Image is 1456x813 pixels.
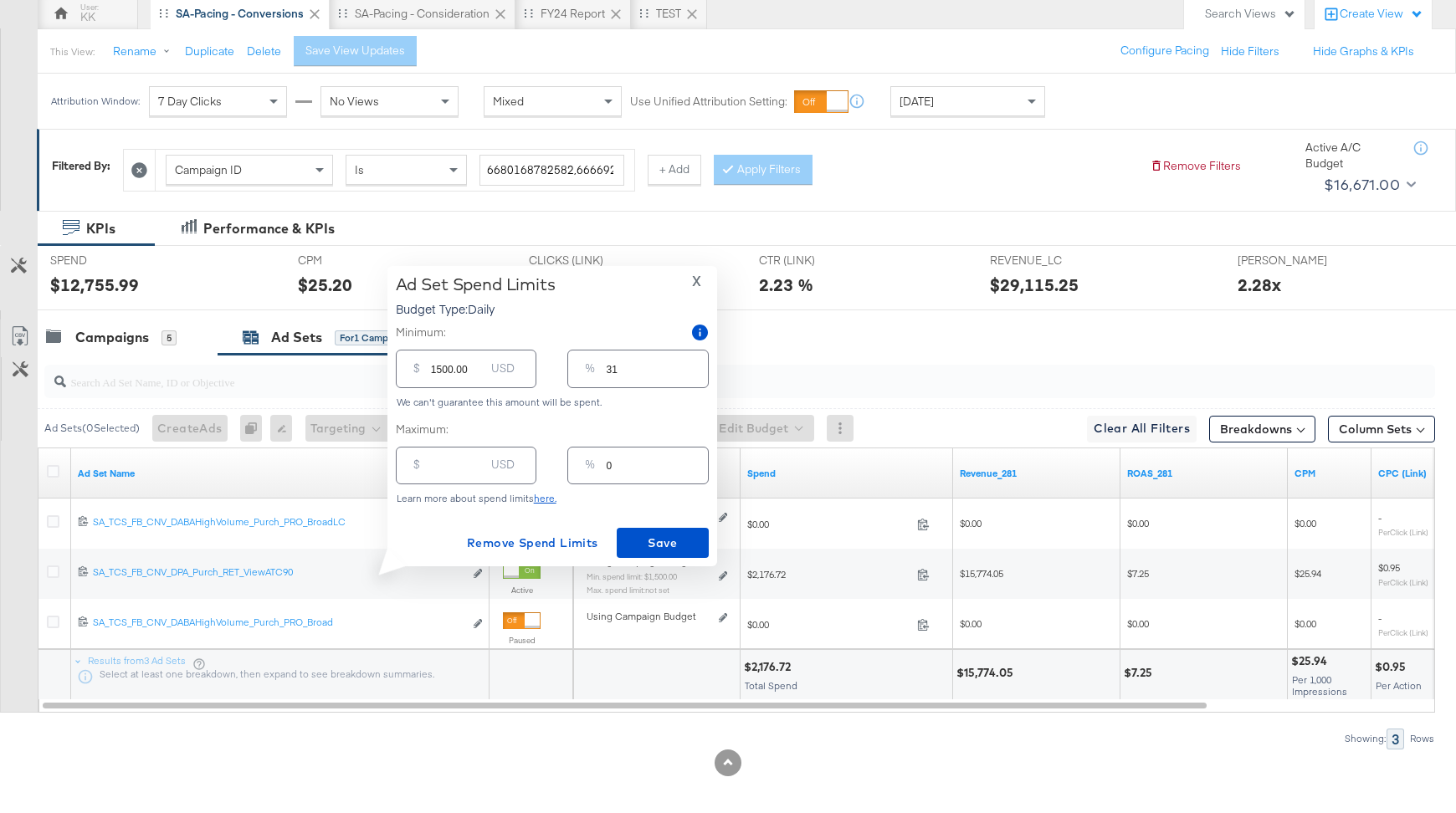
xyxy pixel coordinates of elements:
[639,8,649,18] div: Drag to reorder tab
[159,8,168,18] div: Drag to reorder tab
[1344,733,1387,744] div: Showing:
[1313,43,1414,59] button: Hide Graphs & KPIs
[617,528,709,558] button: Save
[161,330,177,345] div: 5
[990,273,1079,297] div: $29,115.25
[1324,172,1400,197] div: $16,671.00
[960,567,1003,580] span: $15,774.05
[1127,567,1149,580] span: $7.25
[745,679,797,692] span: Total Spend
[75,328,149,347] div: Campaigns
[1409,733,1435,744] div: Rows
[396,274,556,294] div: Ad Set Spend Limits
[960,617,982,630] span: $0.00
[44,421,140,436] div: Ad Sets ( 0 Selected)
[956,665,1018,681] div: $15,774.05
[692,269,701,293] span: X
[338,8,347,18] div: Drag to reorder tab
[484,453,521,483] div: USD
[759,273,813,297] div: 2.23 %
[656,6,681,22] div: TEST
[1317,171,1419,198] button: $16,671.00
[330,94,379,109] span: No Views
[1127,517,1149,529] span: $0.00
[93,565,464,583] a: SA_TCS_FB_CNV_DPA_Purch_RET_ViewATC90
[335,330,413,345] div: for 1 Campaign
[396,493,709,504] div: Learn more about spend limits
[52,158,110,174] div: Filtered By:
[1340,6,1423,23] div: Create View
[960,467,1114,480] a: Revenue_281
[1295,617,1316,630] span: $0.00
[1127,467,1281,480] a: ROAS_281
[479,155,624,186] input: Enter a search term
[747,518,910,530] span: $0.00
[50,95,141,107] div: Attribution Window:
[1094,418,1190,439] span: Clear All Filters
[759,253,884,268] span: CTR (LINK)
[623,533,702,554] span: Save
[203,219,335,238] div: Performance & KPIs
[1387,729,1404,749] div: 3
[1378,627,1428,637] sub: Per Click (Link)
[493,94,524,109] span: Mixed
[176,6,304,22] div: SA-Pacing - Conversions
[247,43,281,59] button: Delete
[1378,527,1428,537] sub: Per Click (Link)
[747,467,946,480] a: The total amount spent to date.
[1087,416,1197,442] button: Clear All Filters
[1292,673,1347,698] span: Per 1,000 Impressions
[534,492,556,504] a: here.
[50,273,139,297] div: $12,755.99
[578,357,602,387] div: %
[407,453,427,483] div: $
[1375,659,1411,675] div: $0.95
[66,359,1309,391] input: Search Ad Set Name, ID or Objective
[1378,561,1400,574] span: $0.95
[80,9,95,25] div: KK
[630,94,787,110] label: Use Unified Attribution Setting:
[396,396,709,408] div: We can't guarantee this amount will be spent.
[1209,416,1315,442] button: Breakdowns
[93,515,464,533] a: SA_TCS_FB_CNV_DABAHighVolume_Purch_PRO_BroadLC
[1221,43,1279,59] button: Hide Filters
[185,43,234,59] button: Duplicate
[460,528,605,558] button: Remove Spend Limits
[1376,679,1422,692] span: Per Action
[355,6,490,22] div: SA-Pacing - Consideration
[467,533,598,554] span: Remove Spend Limits
[93,515,464,529] div: SA_TCS_FB_CNV_DABAHighVolume_Purch_PRO_BroadLC
[685,274,708,287] button: X
[1238,253,1363,268] span: [PERSON_NAME]
[648,155,701,185] button: + Add
[78,467,483,480] a: Your Ad Set name.
[990,253,1115,268] span: REVENUE_LC
[503,585,541,596] label: Active
[101,37,188,67] button: Rename
[93,565,464,579] div: SA_TCS_FB_CNV_DPA_Purch_RET_ViewATC90
[524,8,533,18] div: Drag to reorder tab
[1295,467,1365,480] a: The average cost you've paid to have 1,000 impressions of your ad.
[50,253,176,268] span: SPEND
[484,357,521,387] div: USD
[93,616,464,629] div: SA_TCS_FB_CNV_DABAHighVolume_Purch_PRO_Broad
[1378,577,1428,587] sub: Per Click (Link)
[396,325,446,340] label: Minimum:
[747,568,910,580] span: $2,176.72
[1291,653,1332,669] div: $25.94
[1295,517,1316,529] span: $0.00
[1124,665,1157,681] div: $7.25
[587,571,677,581] sub: Min. spend limit: $1,500.00
[587,610,715,623] div: Using Campaign Budget
[271,328,322,347] div: Ad Sets
[1378,611,1382,624] span: -
[960,517,982,529] span: $0.00
[1328,416,1435,442] button: Column Sets
[503,635,541,646] label: Paused
[50,45,95,59] div: This View:
[396,422,709,437] label: Maximum:
[407,357,427,387] div: $
[158,94,222,109] span: 7 Day Clicks
[298,253,423,268] span: CPM
[396,300,556,317] p: Budget Type: Daily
